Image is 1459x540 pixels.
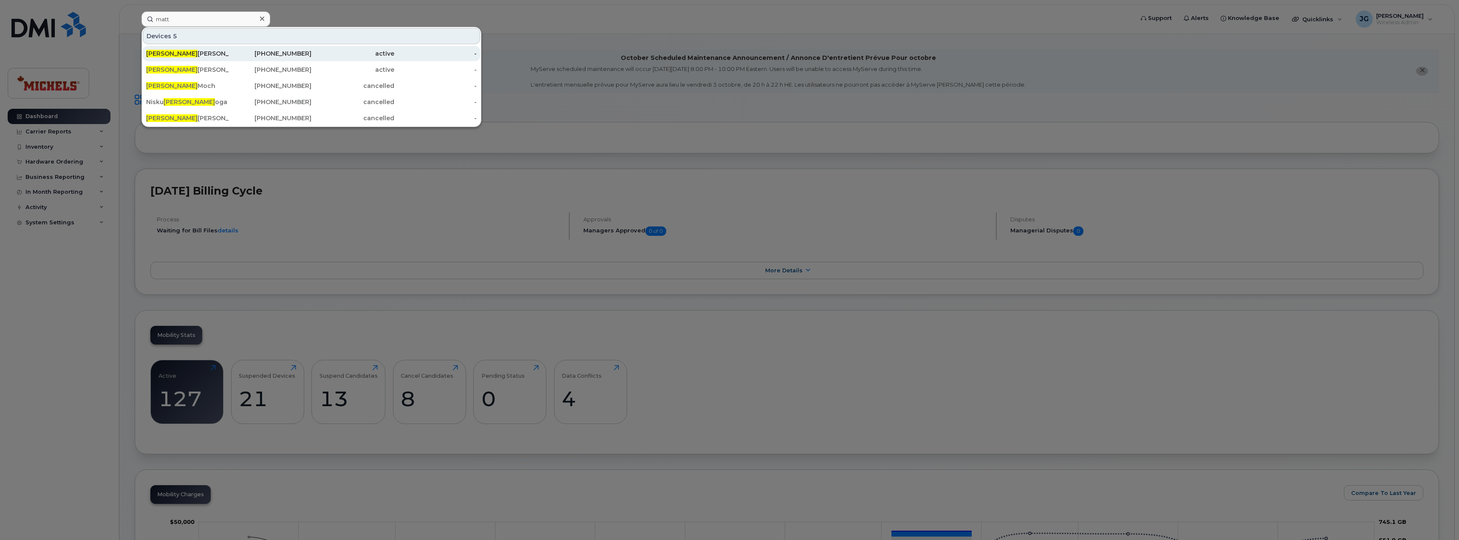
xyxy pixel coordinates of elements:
[229,114,312,122] div: [PHONE_NUMBER]
[394,114,477,122] div: -
[394,98,477,106] div: -
[311,49,394,58] div: active
[164,98,215,106] span: [PERSON_NAME]
[146,114,229,122] div: [PERSON_NAME]
[143,62,480,77] a: [PERSON_NAME][PERSON_NAME][PHONE_NUMBER]active-
[229,49,312,58] div: [PHONE_NUMBER]
[394,65,477,74] div: -
[146,114,198,122] span: [PERSON_NAME]
[229,98,312,106] div: [PHONE_NUMBER]
[146,50,198,57] span: [PERSON_NAME]
[143,46,480,61] a: [PERSON_NAME][PERSON_NAME][PHONE_NUMBER]active-
[146,49,229,58] div: [PERSON_NAME]
[394,49,477,58] div: -
[146,82,198,90] span: [PERSON_NAME]
[311,82,394,90] div: cancelled
[229,65,312,74] div: [PHONE_NUMBER]
[146,98,229,106] div: Nisku oga Lane
[229,82,312,90] div: [PHONE_NUMBER]
[143,110,480,126] a: [PERSON_NAME][PERSON_NAME][PHONE_NUMBER]cancelled-
[143,94,480,110] a: Nisku[PERSON_NAME]oga Lane[PHONE_NUMBER]cancelled-
[311,98,394,106] div: cancelled
[146,82,229,90] div: Moch
[143,28,480,44] div: Devices
[394,82,477,90] div: -
[146,65,229,74] div: [PERSON_NAME]
[143,78,480,93] a: [PERSON_NAME]Moch[PHONE_NUMBER]cancelled-
[311,114,394,122] div: cancelled
[146,66,198,74] span: [PERSON_NAME]
[311,65,394,74] div: active
[173,32,177,40] span: 5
